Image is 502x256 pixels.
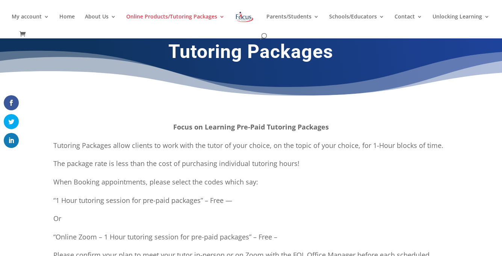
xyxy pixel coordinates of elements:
[53,158,449,176] p: The package rate is less than the cost of purchasing individual tutoring hours!
[59,14,75,32] a: Home
[50,40,452,67] h1: Tutoring Packages
[85,14,116,32] a: About Us
[395,14,422,32] a: Contact
[173,122,329,131] strong: Focus on Learning Pre-Paid Tutoring Packages
[432,14,490,32] a: Unlocking Learning
[266,14,319,32] a: Parents/Students
[53,195,449,213] p: “1 Hour tutoring session for pre-paid packages” – Free —
[53,213,449,231] p: Or
[53,140,449,158] p: Tutoring Packages allow clients to work with the tutor of your choice, on the topic of your choic...
[53,231,449,250] p: “Online Zoom – 1 Hour tutoring session for pre-paid packages” – Free –
[235,10,254,24] img: Focus on Learning
[126,14,225,32] a: Online Products/Tutoring Packages
[53,176,449,195] p: When Booking appointments, please select the codes which say:
[12,14,49,32] a: My account
[329,14,384,32] a: Schools/Educators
